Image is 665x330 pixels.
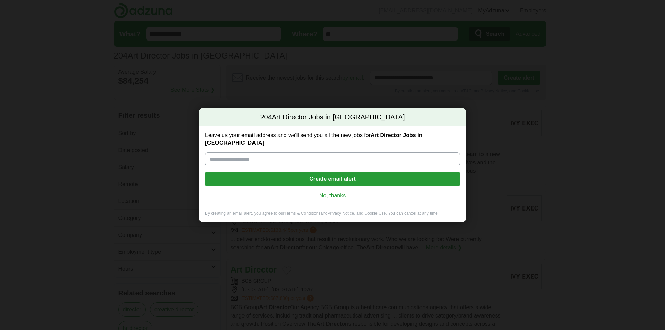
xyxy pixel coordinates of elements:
button: Create email alert [205,172,460,186]
a: Terms & Conditions [284,211,320,216]
div: By creating an email alert, you agree to our and , and Cookie Use. You can cancel at any time. [199,211,465,222]
a: Privacy Notice [328,211,354,216]
h2: Art Director Jobs in [GEOGRAPHIC_DATA] [199,108,465,126]
label: Leave us your email address and we'll send you all the new jobs for [205,132,460,147]
span: 204 [260,113,272,122]
a: No, thanks [211,192,454,199]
